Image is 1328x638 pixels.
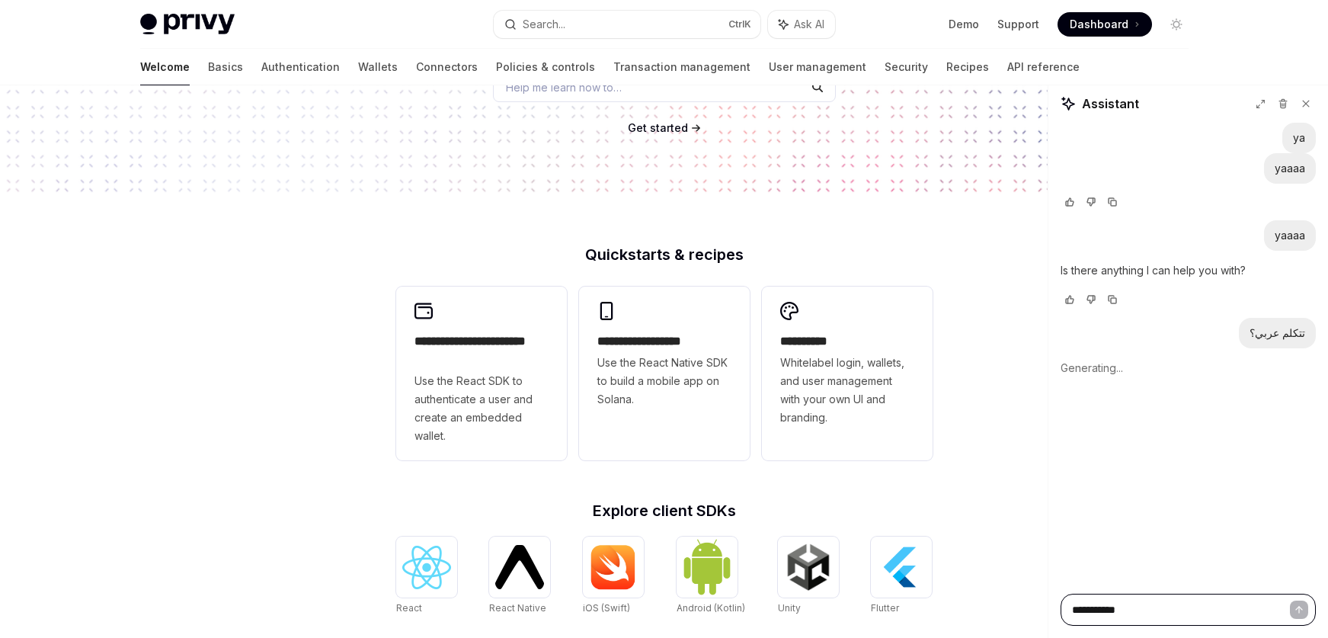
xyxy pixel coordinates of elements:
div: yaaaa [1275,161,1305,176]
a: **** *****Whitelabel login, wallets, and user management with your own UI and branding. [762,287,933,460]
div: ya [1293,130,1305,146]
a: **** **** **** ***Use the React Native SDK to build a mobile app on Solana. [579,287,750,460]
span: iOS (Swift) [583,602,630,614]
a: Security [885,49,928,85]
img: React Native [495,545,544,588]
a: User management [769,49,866,85]
button: Send message [1290,601,1308,619]
p: Is there anything I can help you with? [1061,261,1316,280]
span: Android (Kotlin) [677,602,745,614]
span: Assistant [1082,95,1139,113]
div: Generating... [1061,348,1316,388]
a: Demo [949,17,979,32]
a: Authentication [261,49,340,85]
span: Ask AI [794,17,824,32]
div: تتكلم عربي؟ [1250,325,1305,341]
img: light logo [140,14,235,35]
div: Search... [523,15,565,34]
span: Whitelabel login, wallets, and user management with your own UI and branding. [780,354,914,427]
a: Connectors [416,49,478,85]
span: React Native [489,602,546,614]
a: Android (Kotlin)Android (Kotlin) [677,537,745,616]
span: React [396,602,422,614]
a: ReactReact [396,537,457,616]
a: Get started [628,120,688,136]
a: Basics [208,49,243,85]
span: Get started [628,121,688,134]
a: API reference [1007,49,1080,85]
a: Dashboard [1058,12,1152,37]
span: Ctrl K [728,18,751,30]
span: Flutter [871,602,899,614]
span: Help me learn how to… [506,79,622,95]
a: Transaction management [613,49,750,85]
a: iOS (Swift)iOS (Swift) [583,537,644,616]
h2: Quickstarts & recipes [396,247,933,262]
div: yaaaa [1275,228,1305,243]
img: Flutter [877,543,926,592]
a: FlutterFlutter [871,537,932,616]
a: Welcome [140,49,190,85]
span: Dashboard [1070,17,1128,32]
a: Wallets [358,49,398,85]
a: Support [997,17,1039,32]
img: Android (Kotlin) [683,538,731,595]
a: UnityUnity [778,537,839,616]
a: Recipes [946,49,989,85]
a: Policies & controls [496,49,595,85]
a: React NativeReact Native [489,537,550,616]
img: Unity [784,543,833,592]
h2: Explore client SDKs [396,503,933,518]
span: Unity [778,602,801,614]
button: Search...CtrlK [494,11,760,38]
button: Ask AI [768,11,835,38]
img: React [402,546,451,589]
img: iOS (Swift) [589,544,638,590]
span: Use the React Native SDK to build a mobile app on Solana. [597,354,731,409]
button: Toggle dark mode [1164,12,1189,37]
span: Use the React SDK to authenticate a user and create an embedded wallet. [414,372,549,445]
